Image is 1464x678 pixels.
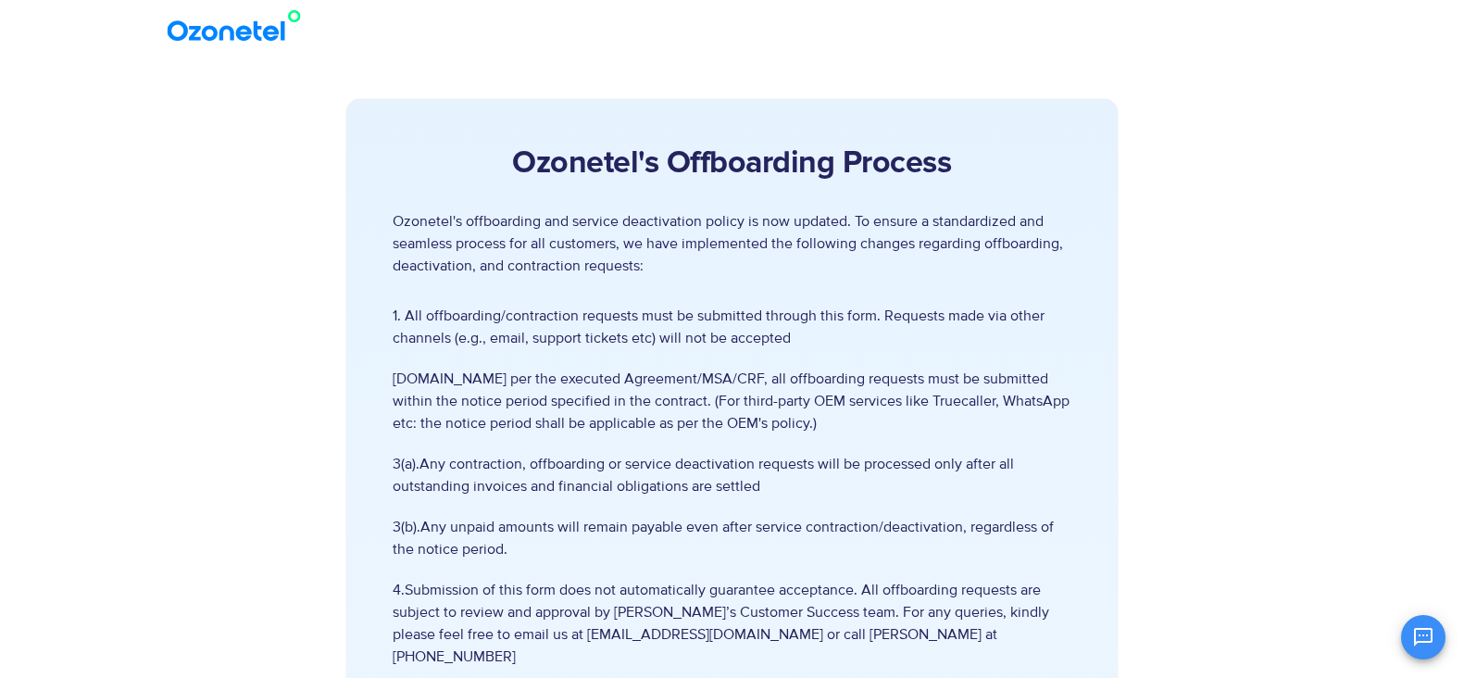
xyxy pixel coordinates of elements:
span: 1. All offboarding/contraction requests must be submitted through this form. Requests made via ot... [393,305,1071,349]
span: 3(b).Any unpaid amounts will remain payable even after service contraction/deactivation, regardle... [393,516,1071,560]
span: 4.Submission of this form does not automatically guarantee acceptance. All offboarding requests a... [393,579,1071,668]
button: Open chat [1401,615,1445,659]
p: Ozonetel's offboarding and service deactivation policy is now updated. To ensure a standardized a... [393,210,1071,277]
h2: Ozonetel's Offboarding Process [393,145,1071,182]
span: 3(a).Any contraction, offboarding or service deactivation requests will be processed only after a... [393,453,1071,497]
span: [DOMAIN_NAME] per the executed Agreement/MSA/CRF, all offboarding requests must be submitted with... [393,368,1071,434]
